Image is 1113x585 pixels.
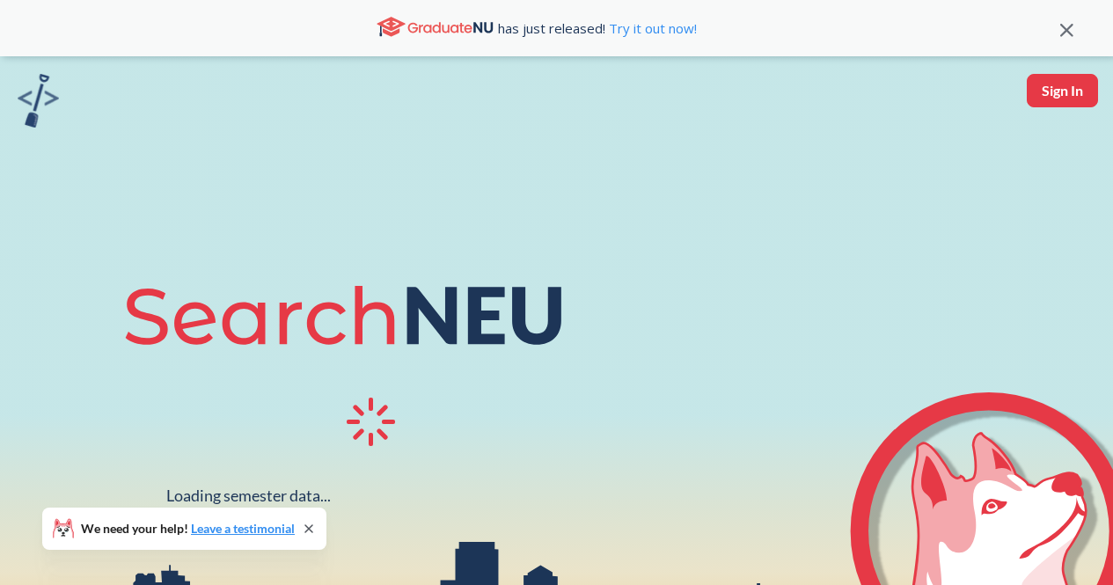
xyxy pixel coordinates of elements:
[498,18,697,38] span: has just released!
[166,486,331,506] div: Loading semester data...
[191,521,295,536] a: Leave a testimonial
[18,74,59,128] img: sandbox logo
[81,523,295,535] span: We need your help!
[605,19,697,37] a: Try it out now!
[18,74,59,133] a: sandbox logo
[1027,74,1098,107] button: Sign In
